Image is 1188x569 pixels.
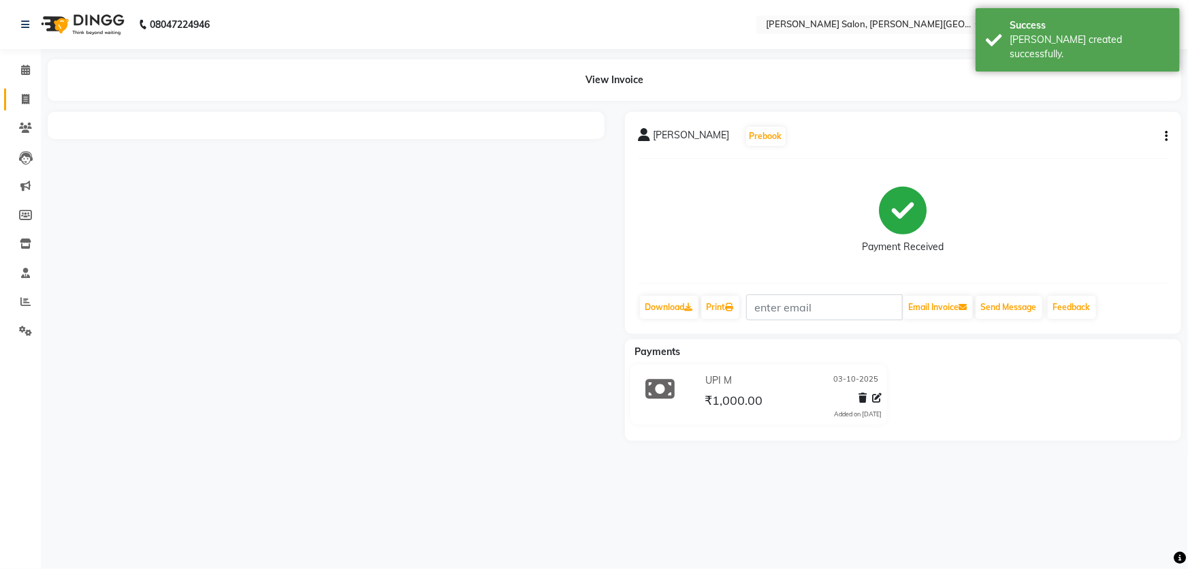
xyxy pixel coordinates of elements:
[1048,296,1096,319] a: Feedback
[701,296,739,319] a: Print
[746,127,786,146] button: Prebook
[705,373,732,388] span: UPI M
[654,128,730,147] span: [PERSON_NAME]
[976,296,1042,319] button: Send Message
[640,296,699,319] a: Download
[903,296,973,319] button: Email Invoice
[705,393,762,412] span: ₹1,000.00
[862,241,944,255] div: Payment Received
[635,345,681,358] span: Payments
[35,5,128,44] img: logo
[1010,33,1170,61] div: Bill created successfully.
[834,410,882,419] div: Added on [DATE]
[746,294,903,320] input: enter email
[833,373,878,388] span: 03-10-2025
[150,5,210,44] b: 08047224946
[48,59,1181,101] div: View Invoice
[1010,18,1170,33] div: Success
